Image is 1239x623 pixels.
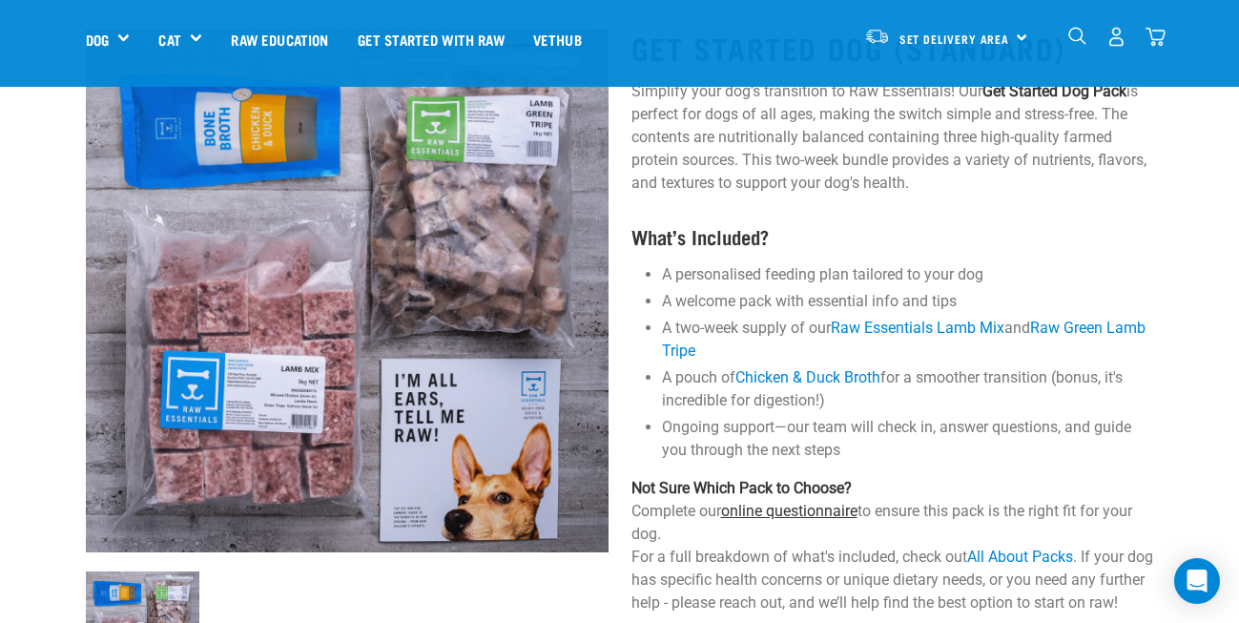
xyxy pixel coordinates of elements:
[86,29,109,51] a: Dog
[31,50,46,65] img: website_grey.svg
[967,548,1073,566] a: All About Packs
[631,479,852,497] strong: Not Sure Which Pack to Choose?
[86,30,609,552] img: NSP Dog Standard Update
[217,1,342,77] a: Raw Education
[631,80,1154,195] p: Simplify your dog’s transition to Raw Essentials! Our is perfect for dogs of all ages, making the...
[1174,558,1220,604] div: Open Intercom Messenger
[831,319,1004,337] a: Raw Essentials Lamb Mix
[50,50,210,65] div: Domain: [DOMAIN_NAME]
[72,122,171,135] div: Domain Overview
[721,502,857,520] a: online questionnaire
[982,82,1126,100] strong: Get Started Dog Pack
[735,368,880,386] a: Chicken & Duck Broth
[662,366,1154,412] li: A pouch of for a smoother transition (bonus, it's incredible for digestion!)
[211,122,321,135] div: Keywords by Traffic
[662,263,1154,286] li: A personalised feeding plan tailored to your dog
[343,1,519,77] a: Get started with Raw
[158,29,180,51] a: Cat
[864,28,890,45] img: van-moving.png
[1068,27,1086,45] img: home-icon-1@2x.png
[899,35,1010,42] span: Set Delivery Area
[519,1,596,77] a: Vethub
[631,477,1154,614] p: Complete our to ensure this pack is the right fit for your dog. For a full breakdown of what's in...
[190,120,205,135] img: tab_keywords_by_traffic_grey.svg
[662,317,1154,363] li: A two-week supply of our and
[1146,27,1166,47] img: home-icon@2x.png
[53,31,93,46] div: v 4.0.25
[31,31,46,46] img: logo_orange.svg
[662,416,1154,462] li: Ongoing support—our team will check in, answer questions, and guide you through the next steps
[662,290,1154,313] li: A welcome pack with essential info and tips
[1106,27,1126,47] img: user.png
[52,120,67,135] img: tab_domain_overview_orange.svg
[631,231,769,241] strong: What’s Included?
